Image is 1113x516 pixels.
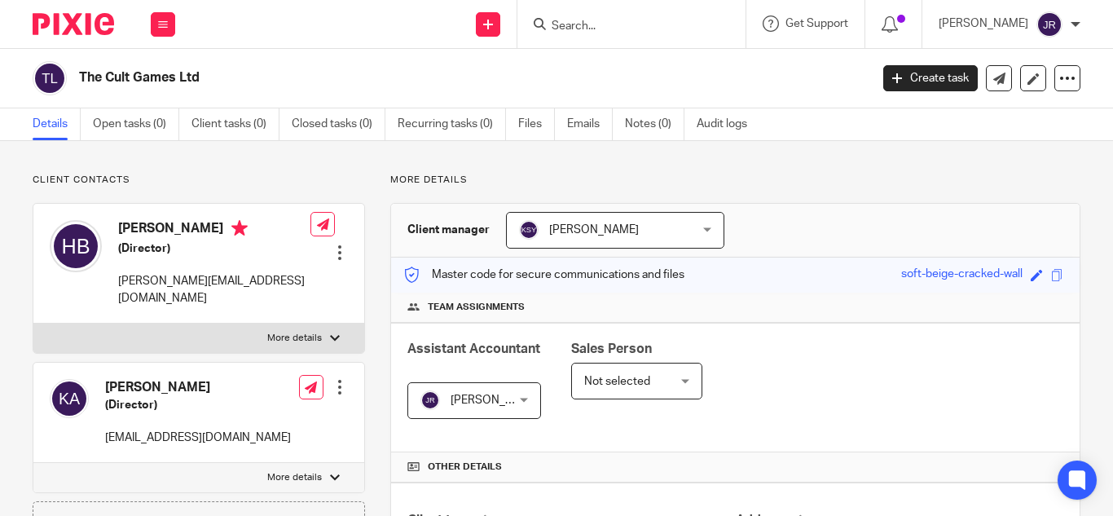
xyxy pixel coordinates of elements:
p: Master code for secure communications and files [403,267,684,283]
a: Files [518,108,555,140]
span: Sales Person [571,342,652,355]
img: Pixie [33,13,114,35]
p: More details [267,471,322,484]
p: [EMAIL_ADDRESS][DOMAIN_NAME] [105,430,291,446]
span: [PERSON_NAME] [549,224,639,236]
a: Closed tasks (0) [292,108,385,140]
p: More details [390,174,1080,187]
h2: The Cult Games Ltd [79,69,703,86]
span: [PERSON_NAME] [451,395,540,406]
p: More details [267,332,322,345]
span: Team assignments [428,301,525,314]
h4: [PERSON_NAME] [105,379,291,396]
span: Not selected [584,376,650,387]
span: Other details [428,461,502,474]
a: Recurring tasks (0) [398,108,506,140]
img: svg%3E [420,390,440,410]
p: [PERSON_NAME][EMAIL_ADDRESS][DOMAIN_NAME] [118,273,310,307]
h3: Client manager [407,222,490,238]
img: svg%3E [33,61,67,95]
img: svg%3E [1036,11,1062,37]
a: Details [33,108,81,140]
img: svg%3E [519,220,539,240]
img: svg%3E [50,379,89,418]
img: svg%3E [50,220,102,272]
a: Client tasks (0) [191,108,279,140]
i: Primary [231,220,248,236]
input: Search [550,20,697,34]
h4: [PERSON_NAME] [118,220,310,240]
a: Open tasks (0) [93,108,179,140]
p: Client contacts [33,174,365,187]
span: Assistant Accountant [407,342,540,355]
h5: (Director) [118,240,310,257]
h5: (Director) [105,397,291,413]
